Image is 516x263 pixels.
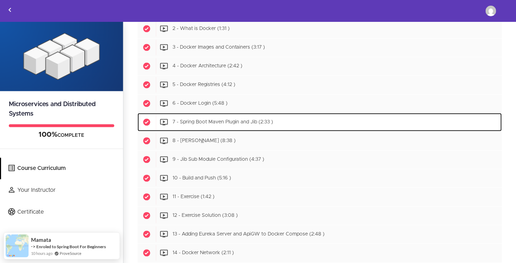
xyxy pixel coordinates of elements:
[1,180,123,201] a: Your Instructor
[172,82,235,87] span: 5 - Docker Registries (4:12 )
[138,169,156,188] span: Completed item
[172,139,236,143] span: 8 - [PERSON_NAME] (8:38 )
[60,250,81,256] a: ProveSource
[138,76,156,94] span: Completed item
[6,234,29,257] img: provesource social proof notification image
[172,64,242,69] span: 4 - Docker Architecture (2:42 )
[138,207,502,225] a: Completed item 12 - Exercise Solution (3:08 )
[138,113,502,131] a: Completed item 7 - Spring Boot Maven Plugin and Jib (2:33 )
[36,244,106,249] a: Enroled to Spring Boot For Beginners
[138,225,502,244] a: Completed item 13 - Adding Eureka Server and ApiGW to Docker Compose (2:48 )
[172,213,238,218] span: 12 - Exercise Solution (3:08 )
[172,176,231,181] span: 10 - Build and Push (5:16 )
[172,45,265,50] span: 3 - Docker Images and Containers (3:17 )
[172,26,230,31] span: 2 - What is Docker (1:31 )
[138,169,502,188] a: Completed item 10 - Build and Push (5:16 )
[486,6,496,16] img: rorospear2066@gmail.com
[0,0,19,22] a: Back to courses
[138,94,156,113] span: Completed item
[138,38,156,57] span: Completed item
[1,202,123,223] a: Certificate
[172,251,234,256] span: 14 - Docker Network (2:11 )
[31,250,53,256] span: 10 hours ago
[172,101,227,106] span: 6 - Docker Login (5:48 )
[138,94,502,113] a: Completed item 6 - Docker Login (5:48 )
[31,244,36,249] span: ->
[172,232,324,237] span: 13 - Adding Eureka Server and ApiGW to Docker Compose (2:48 )
[138,225,156,244] span: Completed item
[9,131,114,140] div: COMPLETE
[138,151,156,169] span: Completed item
[138,188,502,206] a: Completed item 11 - Exercise (1:42 )
[138,132,502,150] a: Completed item 8 - [PERSON_NAME] (8:38 )
[39,131,58,139] span: 100%
[172,195,214,200] span: 11 - Exercise (1:42 )
[138,244,502,262] a: Completed item 14 - Docker Network (2:11 )
[138,57,502,75] a: Completed item 4 - Docker Architecture (2:42 )
[138,132,156,150] span: Completed item
[138,20,502,38] a: Completed item 2 - What is Docker (1:31 )
[6,6,14,14] svg: Back to courses
[138,207,156,225] span: Completed item
[138,151,502,169] a: Completed item 9 - Jib Sub Module Configuration (4:37 )
[172,157,264,162] span: 9 - Jib Sub Module Configuration (4:37 )
[138,76,502,94] a: Completed item 5 - Docker Registries (4:12 )
[138,20,156,38] span: Completed item
[138,188,156,206] span: Completed item
[138,57,156,75] span: Completed item
[1,158,123,179] a: Course Curriculum
[172,120,273,125] span: 7 - Spring Boot Maven Plugin and Jib (2:33 )
[138,113,156,131] span: Completed item
[138,38,502,57] a: Completed item 3 - Docker Images and Containers (3:17 )
[138,244,156,262] span: Completed item
[31,237,51,243] span: Mamata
